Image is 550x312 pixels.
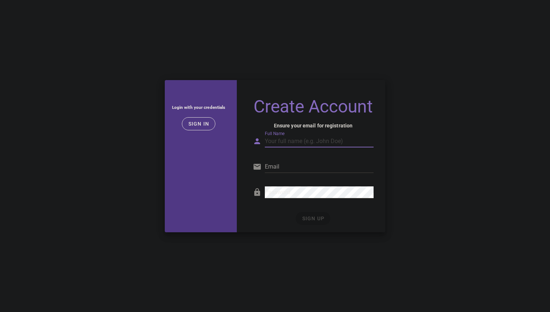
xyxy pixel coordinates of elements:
[253,122,374,130] h4: Ensure your email for registration
[188,121,210,127] span: Sign in
[265,135,374,147] input: Your full name (e.g. John Doe)
[253,98,374,116] h1: Create Account
[182,117,216,130] button: Sign in
[265,131,284,137] label: Full Name
[171,103,227,111] h5: Login with your credentials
